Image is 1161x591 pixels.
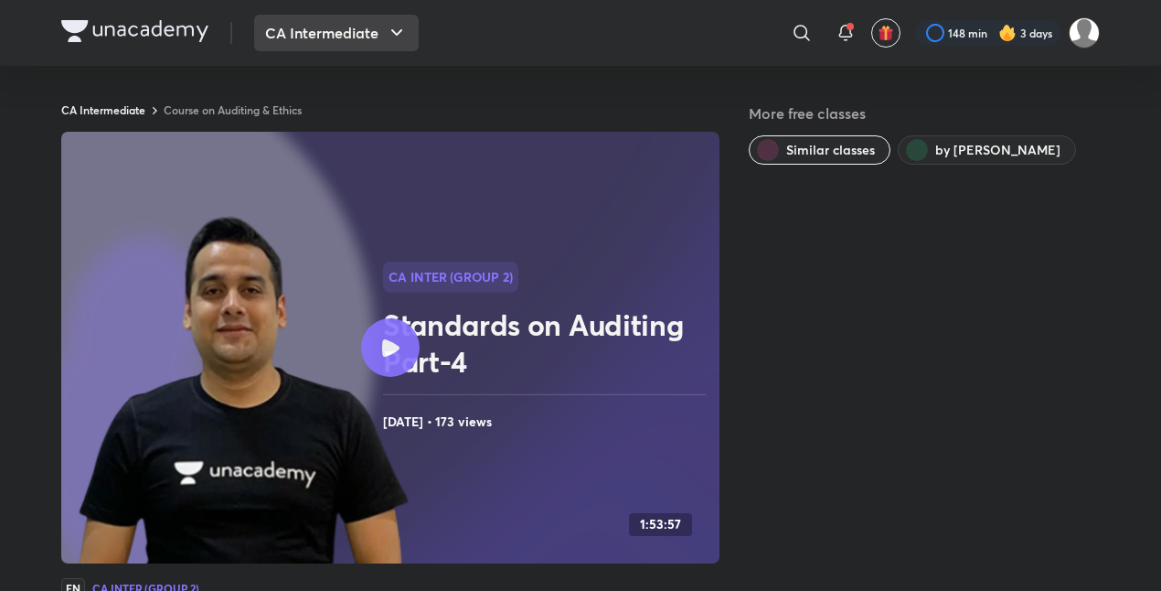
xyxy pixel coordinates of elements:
img: avatar [878,25,894,41]
h2: Standards on Auditing Part-4 [383,306,712,380]
img: streak [998,24,1017,42]
button: CA Intermediate [254,15,419,51]
img: Drashti Patel [1069,17,1100,48]
a: Course on Auditing & Ethics [164,102,302,117]
img: Company Logo [61,20,208,42]
span: Similar classes [786,141,875,159]
button: Similar classes [749,135,890,165]
h5: More free classes [749,102,1100,124]
span: by Ankit Oberoi [935,141,1060,159]
button: by Ankit Oberoi [898,135,1076,165]
a: Company Logo [61,20,208,47]
a: CA Intermediate [61,102,145,117]
button: avatar [871,18,900,48]
h4: [DATE] • 173 views [383,410,712,434]
h4: 1:53:57 [640,517,681,532]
